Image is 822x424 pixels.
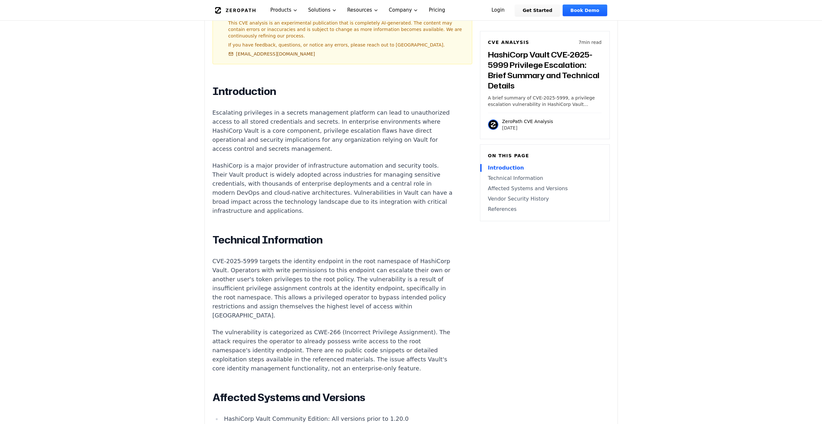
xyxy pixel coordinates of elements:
[488,205,602,213] a: References
[488,164,602,172] a: Introduction
[228,20,467,39] p: This CVE analysis is an experimental publication that is completely AI-generated. The content may...
[213,161,453,215] p: HashiCorp is a major provider of infrastructure automation and security tools. Their Vault produc...
[578,39,601,46] p: 7 min read
[488,185,602,192] a: Affected Systems and Versions
[515,5,560,16] a: Get Started
[222,414,453,423] li: HashiCorp Vault Community Edition: All versions prior to 1.20.0
[213,233,453,246] h2: Technical Information
[488,152,602,159] h6: On this page
[228,42,467,48] p: If you have feedback, questions, or notice any errors, please reach out to [GEOGRAPHIC_DATA].
[488,195,602,203] a: Vendor Security History
[488,174,602,182] a: Technical Information
[488,49,602,91] h3: HashiCorp Vault CVE-2025-5999 Privilege Escalation: Brief Summary and Technical Details
[213,108,453,153] p: Escalating privileges in a secrets management platform can lead to unauthorized access to all sto...
[502,118,553,125] p: ZeroPath CVE Analysis
[228,51,315,57] a: [EMAIL_ADDRESS][DOMAIN_NAME]
[502,125,553,131] p: [DATE]
[563,5,607,16] a: Book Demo
[488,39,529,46] h6: CVE Analysis
[484,5,513,16] a: Login
[213,257,453,320] p: CVE-2025-5999 targets the identity endpoint in the root namespace of HashiCorp Vault. Operators w...
[213,85,453,98] h2: Introduction
[213,391,453,404] h2: Affected Systems and Versions
[488,119,498,130] img: ZeroPath CVE Analysis
[213,328,453,373] p: The vulnerability is categorized as CWE-266 (Incorrect Privilege Assignment). The attack requires...
[488,95,602,108] p: A brief summary of CVE-2025-5999, a privilege escalation vulnerability in HashiCorp Vault affecti...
